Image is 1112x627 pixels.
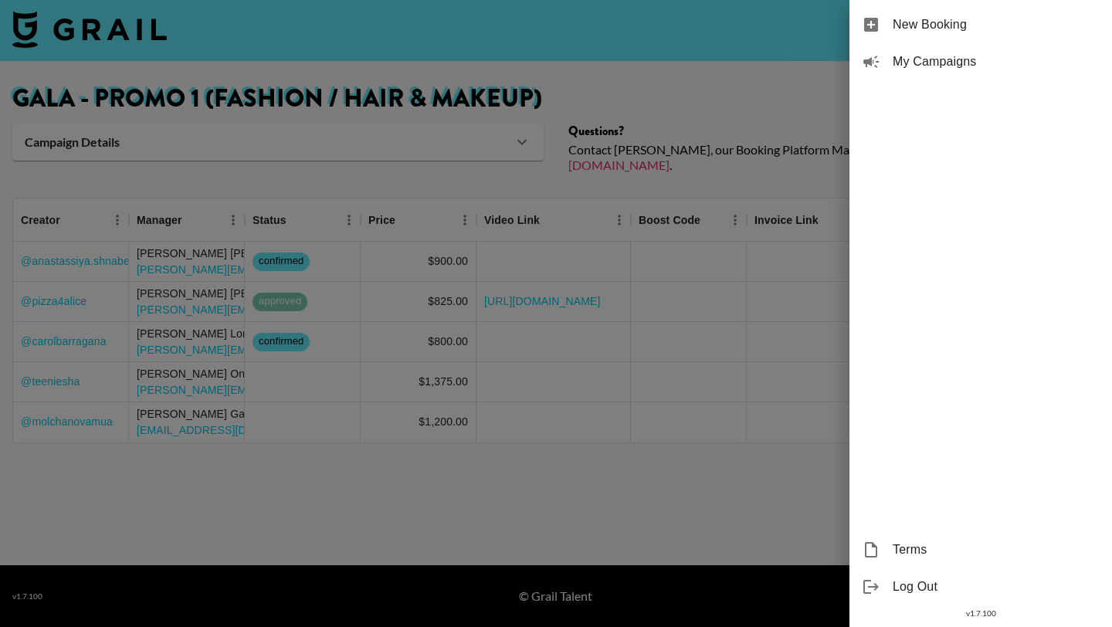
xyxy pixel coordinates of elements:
span: My Campaigns [893,53,1100,71]
div: New Booking [849,6,1112,43]
span: New Booking [893,15,1100,34]
div: My Campaigns [849,43,1112,80]
div: Terms [849,531,1112,568]
div: Log Out [849,568,1112,605]
iframe: Drift Widget Chat Controller [1035,550,1093,608]
div: v 1.7.100 [849,605,1112,622]
span: Terms [893,541,1100,559]
span: Log Out [893,578,1100,596]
